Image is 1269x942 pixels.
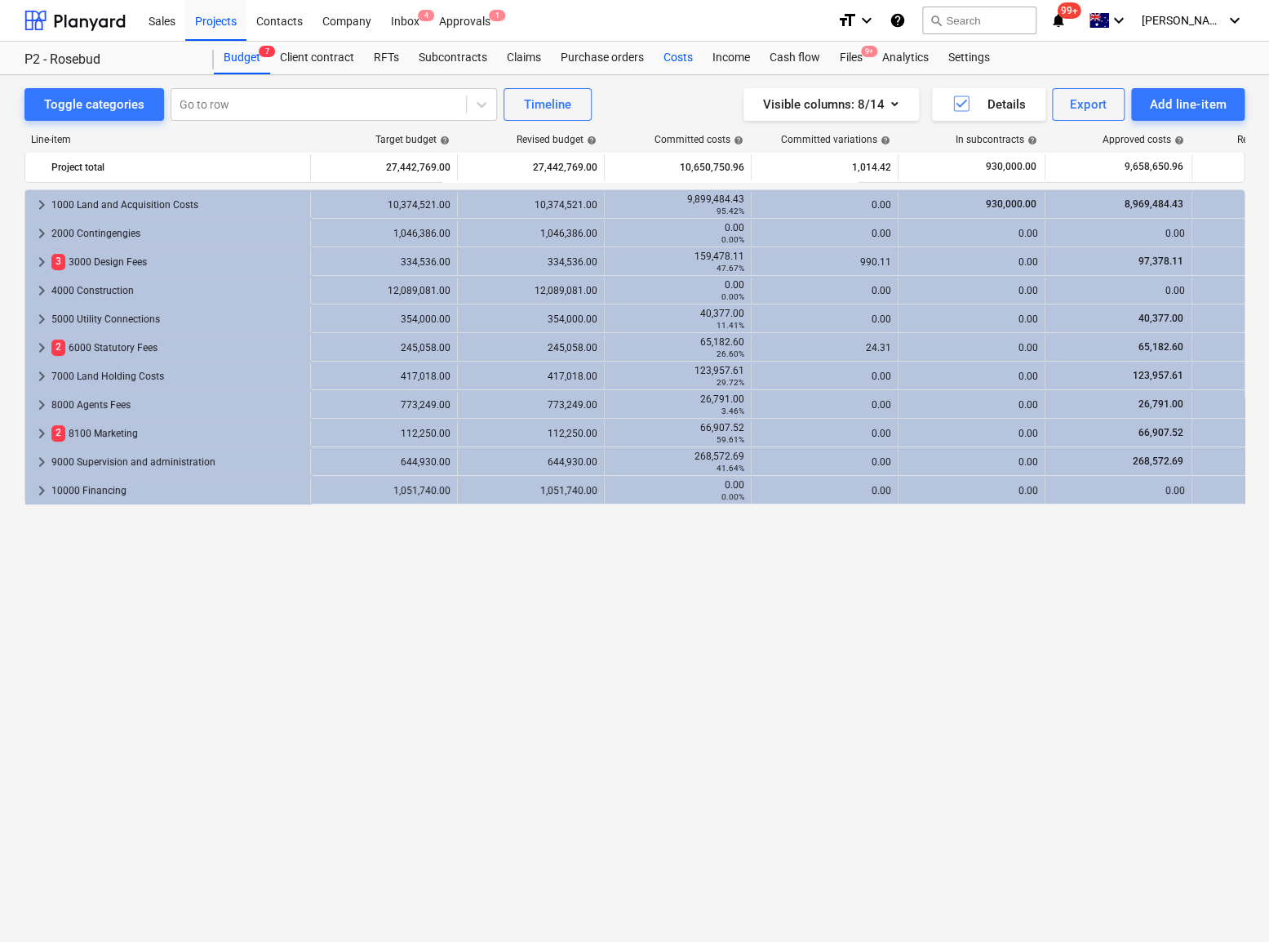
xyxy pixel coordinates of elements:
div: 10000 Financing [51,478,304,504]
i: keyboard_arrow_down [857,11,876,30]
span: keyboard_arrow_right [32,367,51,386]
span: 99+ [1058,2,1081,19]
button: Visible columns:8/14 [743,88,919,121]
span: 930,000.00 [984,198,1038,210]
div: 0.00 [905,228,1038,239]
span: 3 [51,254,65,269]
div: 27,442,769.00 [317,154,450,180]
a: Costs [654,42,703,74]
button: Search [922,7,1036,34]
small: 26.60% [717,349,744,358]
a: Client contract [270,42,364,74]
span: keyboard_arrow_right [32,309,51,329]
small: 0.00% [721,492,744,501]
div: 0.00 [905,399,1038,411]
div: 4000 Construction [51,278,304,304]
div: 9,899,484.43 [611,193,744,216]
span: keyboard_arrow_right [32,452,51,472]
span: keyboard_arrow_right [32,224,51,243]
div: 0.00 [758,285,891,296]
span: keyboard_arrow_right [32,424,51,443]
div: 40,377.00 [611,308,744,331]
div: 0.00 [758,456,891,468]
i: format_size [837,11,857,30]
span: 2 [51,425,65,441]
span: help [877,136,890,145]
span: 930,000.00 [984,160,1038,174]
div: 0.00 [905,342,1038,353]
div: 354,000.00 [464,313,597,325]
div: 334,536.00 [464,256,597,268]
div: 112,250.00 [464,428,597,439]
div: 0.00 [758,313,891,325]
div: Revised budget [517,134,597,145]
div: 0.00 [758,428,891,439]
div: 1,051,740.00 [317,485,450,496]
div: 10,374,521.00 [464,199,597,211]
span: 4 [418,10,434,21]
small: 59.61% [717,435,744,444]
div: Visible columns : 8/14 [763,94,899,115]
a: Budget7 [214,42,270,74]
a: Income [703,42,760,74]
button: Details [932,88,1045,121]
div: 8100 Marketing [51,420,304,447]
span: keyboard_arrow_right [32,338,51,358]
div: Budget [214,42,270,74]
div: 123,957.61 [611,365,744,388]
i: keyboard_arrow_down [1109,11,1129,30]
span: help [437,136,450,145]
div: Approved costs [1103,134,1184,145]
div: 8000 Agents Fees [51,392,304,418]
span: search [930,14,943,27]
a: Purchase orders [551,42,654,74]
div: 990.11 [758,256,891,268]
div: Line-item [24,134,310,145]
div: P2 - Rosebud [24,51,194,69]
div: 0.00 [905,313,1038,325]
div: 268,572.69 [611,451,744,473]
a: Settings [938,42,1000,74]
div: 773,249.00 [317,399,450,411]
button: Add line-item [1131,88,1245,121]
div: 112,250.00 [317,428,450,439]
div: 245,058.00 [464,342,597,353]
div: 1,051,740.00 [464,485,597,496]
small: 0.00% [721,235,744,244]
div: 0.00 [905,456,1038,468]
span: 26,791.00 [1137,398,1185,410]
div: 9000 Supervision and administration [51,449,304,475]
a: Files9+ [830,42,872,74]
div: 6000 Statutory Fees [51,335,304,361]
div: Details [952,94,1026,115]
div: 10,374,521.00 [317,199,450,211]
span: 2 [51,340,65,355]
div: 159,478.11 [611,251,744,273]
div: 0.00 [758,485,891,496]
div: 12,089,081.00 [464,285,597,296]
div: Subcontracts [409,42,497,74]
span: 123,957.61 [1131,370,1185,381]
small: 0.00% [721,292,744,301]
i: Knowledge base [890,11,906,30]
button: Export [1052,88,1125,121]
a: Analytics [872,42,938,74]
div: 0.00 [905,256,1038,268]
div: Files [830,42,872,74]
div: 0.00 [1052,485,1185,496]
span: [PERSON_NAME] [1142,14,1223,27]
div: 7000 Land Holding Costs [51,363,304,389]
div: 0.00 [611,479,744,502]
div: In subcontracts [956,134,1037,145]
div: 66,907.52 [611,422,744,445]
div: 1,046,386.00 [317,228,450,239]
small: 41.64% [717,464,744,473]
div: 0.00 [905,485,1038,496]
div: Claims [497,42,551,74]
div: Target budget [375,134,450,145]
span: 7 [259,46,275,57]
div: 773,249.00 [464,399,597,411]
